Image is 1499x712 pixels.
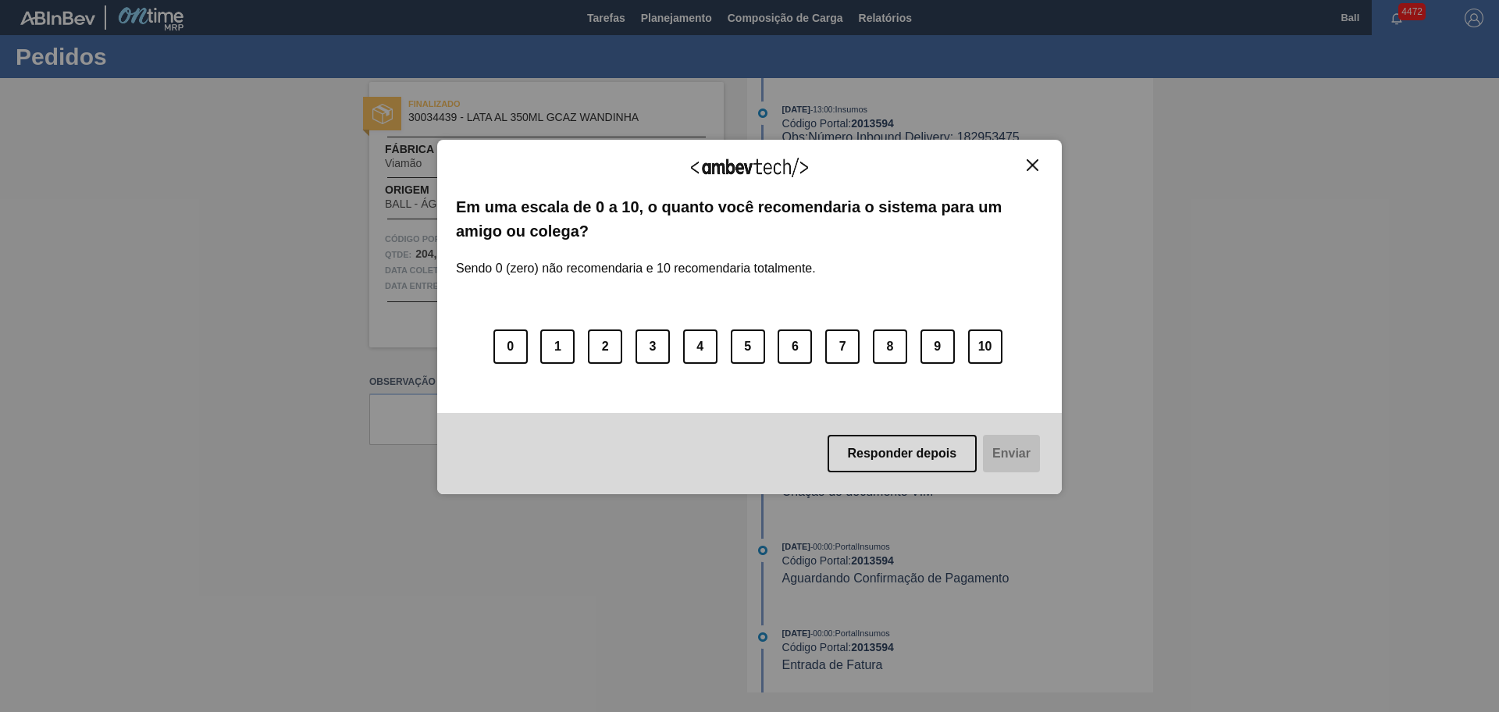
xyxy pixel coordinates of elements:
[683,329,717,364] button: 4
[873,329,907,364] button: 8
[691,158,808,177] img: Logo Ambevtech
[456,195,1043,243] label: Em uma escala de 0 a 10, o quanto você recomendaria o sistema para um amigo ou colega?
[731,329,765,364] button: 5
[588,329,622,364] button: 2
[920,329,955,364] button: 9
[1022,158,1043,172] button: Close
[636,329,670,364] button: 3
[493,329,528,364] button: 0
[540,329,575,364] button: 1
[778,329,812,364] button: 6
[1027,159,1038,171] img: Close
[456,243,816,276] label: Sendo 0 (zero) não recomendaria e 10 recomendaria totalmente.
[828,435,977,472] button: Responder depois
[825,329,860,364] button: 7
[968,329,1002,364] button: 10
